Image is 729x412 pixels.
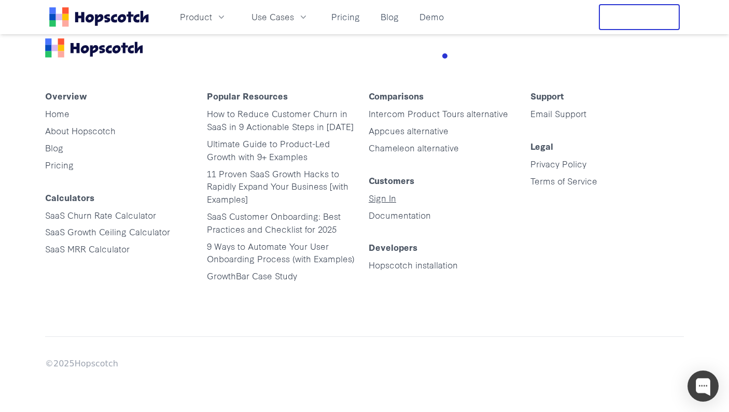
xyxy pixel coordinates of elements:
div: © 2025 Hopscotch [45,358,684,371]
a: How to Reduce Customer Churn in SaaS in 9 Actionable Steps in [DATE] [207,107,354,132]
a: Pricing [327,8,364,25]
a: Blog [45,141,63,153]
a: SaaS Growth Ceiling Calculator [45,225,170,237]
h4: Support [530,91,684,107]
h4: Comparisons [369,91,522,107]
a: 11 Proven SaaS Growth Hacks to Rapidly Expand Your Business [with Examples] [207,167,348,205]
h4: Legal [530,141,684,158]
a: SaaS MRR Calculator [45,243,130,254]
a: 9 Ways to Automate Your User Onboarding Process (with Examples) [207,240,355,265]
a: Intercom Product Tours alternative [369,107,508,119]
a: SaaS Customer Onboarding: Best Practices and Checklist for 2025 [207,210,341,235]
a: Appcues alternative [369,124,448,136]
a: Terms of Service [530,175,597,187]
a: Sign In [369,192,396,204]
a: Documentation [369,209,431,221]
a: Demo [415,8,448,25]
a: Chameleon alternative [369,141,459,153]
a: Hopscotch installation [369,259,458,271]
h4: Calculators [45,192,199,209]
a: About Hopscotch [45,124,116,136]
a: Email Support [530,107,586,119]
h4: Developers [369,242,522,259]
a: Privacy Policy [530,158,586,169]
span: Product [180,10,212,23]
a: SaaS Churn Rate Calculator [45,209,156,221]
h4: Customers [369,175,522,192]
a: Home [45,107,69,119]
button: Product [174,8,233,25]
a: Home [49,7,149,27]
a: Pricing [45,159,74,171]
h4: Popular Resources [207,91,360,107]
a: Ultimate Guide to Product-Led Growth with 9+ Examples [207,137,330,162]
button: Free Trial [599,4,680,30]
button: Use Cases [245,8,315,25]
a: Blog [376,8,403,25]
h4: Overview [45,91,199,107]
span: Use Cases [251,10,294,23]
a: GrowthBar Case Study [207,269,297,281]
